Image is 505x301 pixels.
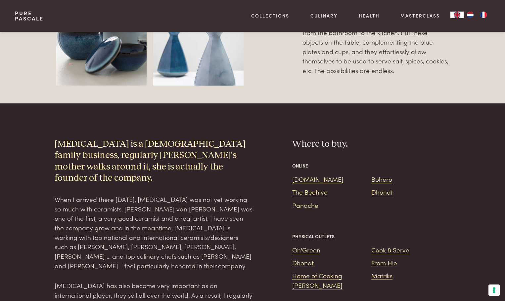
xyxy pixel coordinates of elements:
a: EN [450,12,464,18]
span: Physical outlets [292,233,335,240]
a: From Hie [371,258,397,267]
a: Oh'Green [292,245,320,254]
p: The cheerful Pure Interior line is multi-purpose, from the bathroom to the kitchen. Put these obj... [302,18,449,75]
a: PurePascale [15,11,44,21]
h3: Where to buy. [292,138,451,150]
a: Cook & Serve [371,245,409,254]
a: Culinary [310,12,338,19]
button: Your consent preferences for tracking technologies [488,284,500,296]
a: Dhondt [371,187,393,196]
a: Matriks [371,271,392,280]
ul: Language list [464,12,490,18]
a: [DOMAIN_NAME] [292,174,344,183]
a: FR [477,12,490,18]
a: Home of Cooking [PERSON_NAME] [292,271,343,289]
a: Bohero [371,174,392,183]
a: Health [359,12,380,19]
a: Panache [292,201,318,209]
p: When I arrived there [DATE], [MEDICAL_DATA] was not yet working so much with ceramists. [PERSON_N... [55,195,252,271]
a: Collections [251,12,289,19]
a: NL [464,12,477,18]
span: Online [292,162,308,169]
div: Language [450,12,464,18]
a: Dhondt [292,258,314,267]
a: The Beehive [292,187,328,196]
aside: Language selected: English [450,12,490,18]
h3: [MEDICAL_DATA] is a [DEMOGRAPHIC_DATA] family business, regularly [PERSON_NAME]'s mother walks ar... [55,138,252,184]
a: Masterclass [400,12,440,19]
